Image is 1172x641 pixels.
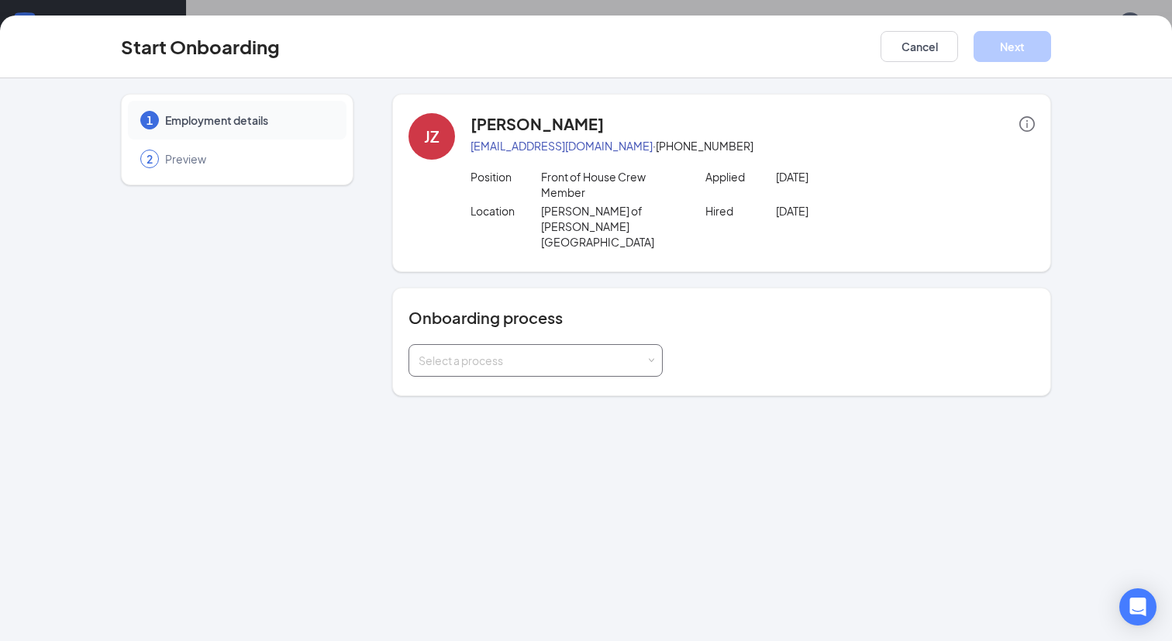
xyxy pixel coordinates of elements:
[471,138,1035,153] p: · [PHONE_NUMBER]
[471,203,541,219] p: Location
[471,169,541,184] p: Position
[541,169,682,200] p: Front of House Crew Member
[165,151,331,167] span: Preview
[705,203,776,219] p: Hired
[419,353,646,368] div: Select a process
[881,31,958,62] button: Cancel
[408,307,1035,329] h4: Onboarding process
[424,126,439,147] div: JZ
[146,151,153,167] span: 2
[1019,116,1035,132] span: info-circle
[974,31,1051,62] button: Next
[471,139,653,153] a: [EMAIL_ADDRESS][DOMAIN_NAME]
[471,113,604,135] h4: [PERSON_NAME]
[165,112,331,128] span: Employment details
[776,169,917,184] p: [DATE]
[776,203,917,219] p: [DATE]
[705,169,776,184] p: Applied
[146,112,153,128] span: 1
[121,33,280,60] h3: Start Onboarding
[541,203,682,250] p: [PERSON_NAME] of [PERSON_NAME][GEOGRAPHIC_DATA]
[1119,588,1156,625] div: Open Intercom Messenger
